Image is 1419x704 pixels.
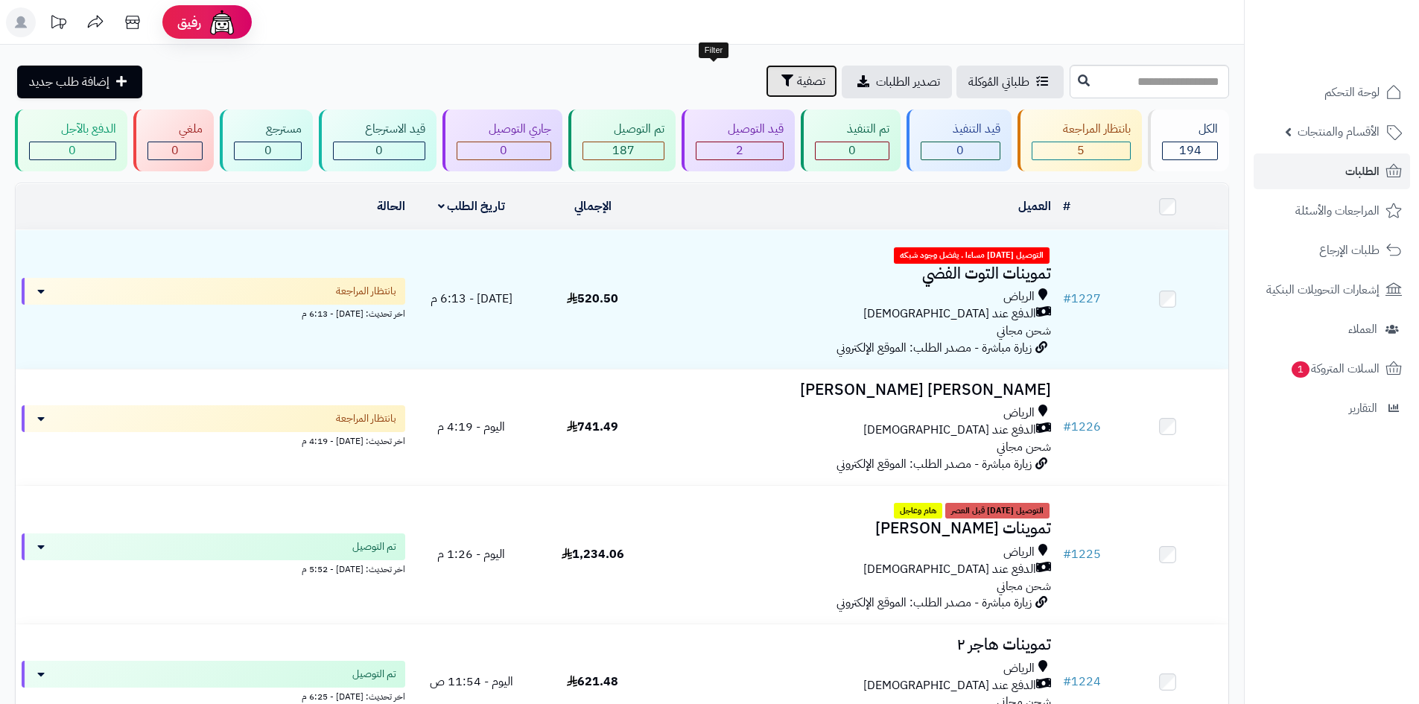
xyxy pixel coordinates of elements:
span: اليوم - 4:19 م [437,418,505,436]
h3: تموينات [PERSON_NAME] [659,520,1051,537]
a: طلبات الإرجاع [1254,232,1410,268]
span: التوصيل [DATE] قبل العصر [945,503,1050,519]
a: تم التنفيذ 0 [798,110,904,171]
a: الحالة [377,197,405,215]
div: الكل [1162,121,1218,138]
a: تم التوصيل 187 [565,110,679,171]
span: الطلبات [1345,161,1380,182]
h3: تموينات هاجر ٢ [659,636,1051,653]
span: تم التوصيل [352,667,396,682]
span: التقارير [1349,398,1377,419]
span: الدفع عند [DEMOGRAPHIC_DATA] [863,422,1036,439]
span: إشعارات التحويلات البنكية [1266,279,1380,300]
span: العملاء [1348,319,1377,340]
div: اخر تحديث: [DATE] - 5:52 م [22,560,405,576]
a: تصدير الطلبات [842,66,952,98]
span: 0 [171,142,179,159]
span: 194 [1179,142,1201,159]
div: الدفع بالآجل [29,121,116,138]
span: الرياض [1003,405,1035,422]
span: الرياض [1003,544,1035,561]
img: logo-2.png [1318,42,1405,73]
a: #1227 [1063,290,1101,308]
span: طلباتي المُوكلة [968,73,1029,91]
span: التوصيل [DATE] مساءا . يفضل وجود شبكه [894,247,1050,264]
a: الطلبات [1254,153,1410,189]
a: إضافة طلب جديد [17,66,142,98]
span: الأقسام والمنتجات [1298,121,1380,142]
a: التقارير [1254,390,1410,426]
span: 2 [736,142,743,159]
span: الدفع عند [DEMOGRAPHIC_DATA] [863,677,1036,694]
a: العميل [1018,197,1051,215]
span: هام وعاجل [894,503,942,519]
a: طلباتي المُوكلة [956,66,1064,98]
a: العملاء [1254,311,1410,347]
span: 1,234.06 [562,545,624,563]
div: 187 [583,142,664,159]
div: اخر تحديث: [DATE] - 6:13 م [22,305,405,320]
a: السلات المتروكة1 [1254,351,1410,387]
span: لوحة التحكم [1324,82,1380,103]
span: 1 [1292,361,1310,378]
div: قيد الاسترجاع [333,121,425,138]
div: اخر تحديث: [DATE] - 6:25 م [22,688,405,703]
span: السلات المتروكة [1290,358,1380,379]
span: شحن مجاني [997,322,1051,340]
span: # [1063,418,1071,436]
a: مسترجع 0 [217,110,316,171]
div: 0 [235,142,301,159]
span: بانتظار المراجعة [336,284,396,299]
span: 0 [500,142,507,159]
a: #1226 [1063,418,1101,436]
a: #1224 [1063,673,1101,691]
div: جاري التوصيل [457,121,551,138]
a: ملغي 0 [130,110,218,171]
span: # [1063,545,1071,563]
span: شحن مجاني [997,577,1051,595]
span: 741.49 [567,418,618,436]
a: قيد الاسترجاع 0 [316,110,439,171]
a: بانتظار المراجعة 5 [1015,110,1146,171]
a: # [1063,197,1070,215]
span: اليوم - 11:54 ص [430,673,513,691]
div: قيد التنفيذ [921,121,1000,138]
span: تصفية [797,72,825,90]
div: 2 [696,142,783,159]
a: تاريخ الطلب [438,197,506,215]
span: إضافة طلب جديد [29,73,109,91]
span: 5 [1077,142,1085,159]
div: 5 [1032,142,1131,159]
div: 0 [148,142,203,159]
span: 621.48 [567,673,618,691]
span: الدفع عند [DEMOGRAPHIC_DATA] [863,305,1036,323]
h3: تموينات التوت الفضي [659,265,1051,282]
div: 0 [457,142,550,159]
span: الرياض [1003,660,1035,677]
span: طلبات الإرجاع [1319,240,1380,261]
div: 0 [921,142,1000,159]
span: 0 [848,142,856,159]
span: زيارة مباشرة - مصدر الطلب: الموقع الإلكتروني [837,455,1032,473]
div: بانتظار المراجعة [1032,121,1131,138]
a: تحديثات المنصة [39,7,77,41]
span: # [1063,673,1071,691]
a: إشعارات التحويلات البنكية [1254,272,1410,308]
div: ملغي [147,121,203,138]
a: جاري التوصيل 0 [439,110,565,171]
a: الدفع بالآجل 0 [12,110,130,171]
div: 0 [30,142,115,159]
div: 0 [334,142,425,159]
span: الدفع عند [DEMOGRAPHIC_DATA] [863,561,1036,578]
span: زيارة مباشرة - مصدر الطلب: الموقع الإلكتروني [837,339,1032,357]
span: 0 [69,142,76,159]
span: # [1063,290,1071,308]
div: اخر تحديث: [DATE] - 4:19 م [22,432,405,448]
h3: [PERSON_NAME] [PERSON_NAME] [659,381,1051,399]
span: زيارة مباشرة - مصدر الطلب: الموقع الإلكتروني [837,594,1032,612]
div: مسترجع [234,121,302,138]
span: الرياض [1003,288,1035,305]
span: 0 [375,142,383,159]
div: Filter [699,42,728,59]
span: المراجعات والأسئلة [1295,200,1380,221]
